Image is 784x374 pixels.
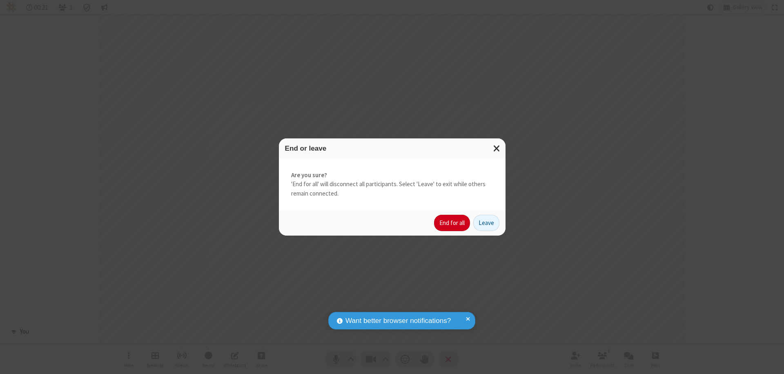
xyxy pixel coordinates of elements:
[488,138,506,158] button: Close modal
[285,145,499,152] h3: End or leave
[345,316,451,326] span: Want better browser notifications?
[473,215,499,231] button: Leave
[291,171,493,180] strong: Are you sure?
[279,158,506,211] div: 'End for all' will disconnect all participants. Select 'Leave' to exit while others remain connec...
[434,215,470,231] button: End for all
